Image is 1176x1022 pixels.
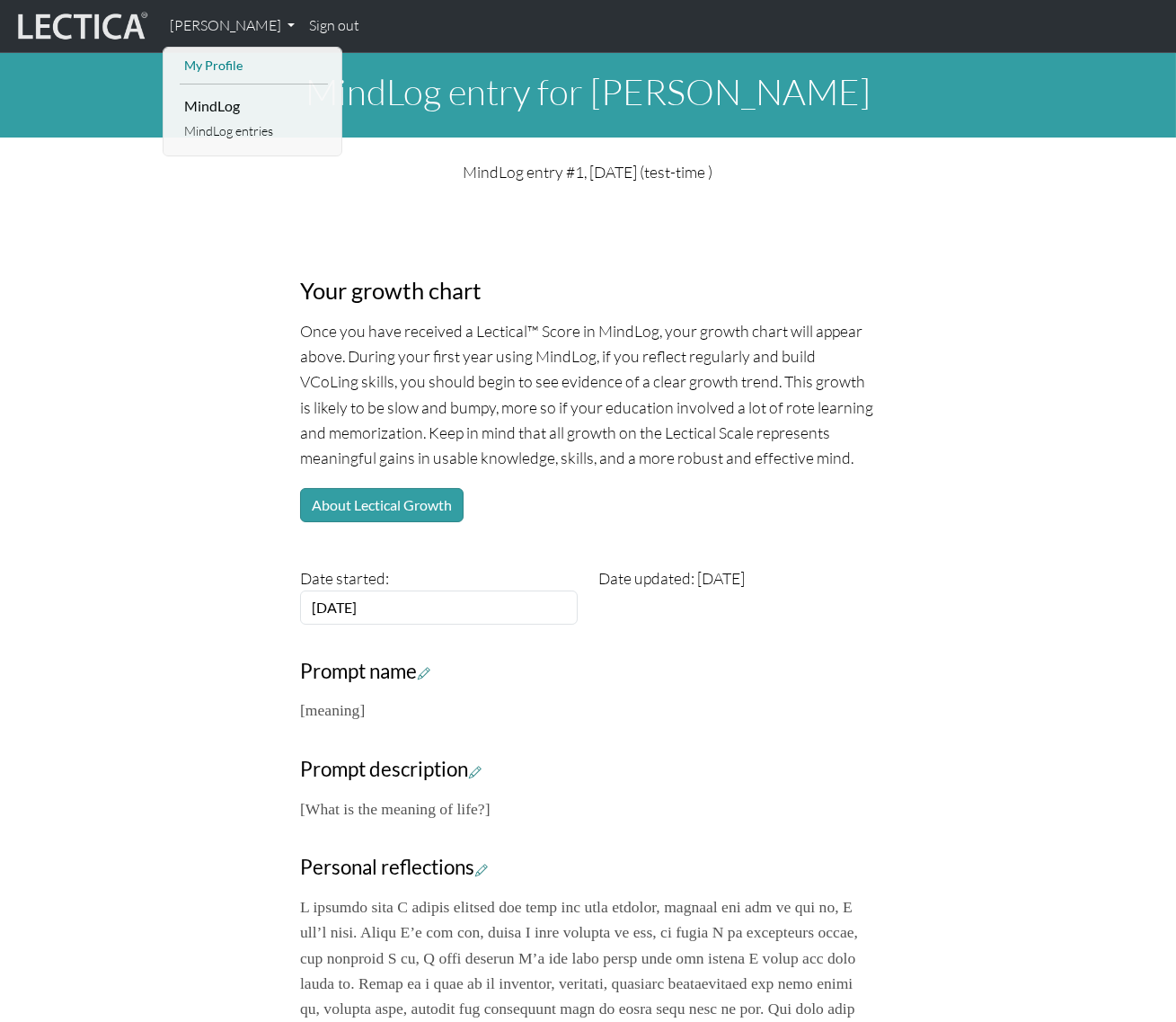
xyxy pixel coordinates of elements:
div: Date updated: [DATE] [588,565,888,625]
h3: Personal reflections [300,856,876,880]
li: MindLog [180,92,328,120]
label: Date started: [300,565,389,591]
a: MindLog entries [180,120,328,143]
a: [PERSON_NAME] [163,7,302,45]
p: MindLog entry #1, [DATE] (test-time ) [300,159,876,184]
a: Sign out [302,7,367,45]
h3: Prompt name [300,660,876,684]
a: My Profile [180,55,328,77]
img: lecticalive [13,9,148,43]
p: [meaning] [300,698,876,723]
p: Once you have received a Lectical™ Score in MindLog, your growth chart will appear above. During ... [300,318,876,470]
p: [What is the meaning of life?] [300,796,876,822]
button: About Lectical Growth [300,488,464,522]
h3: Prompt description [300,758,876,782]
ul: [PERSON_NAME] [180,55,328,143]
h3: Your growth chart [300,277,876,305]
